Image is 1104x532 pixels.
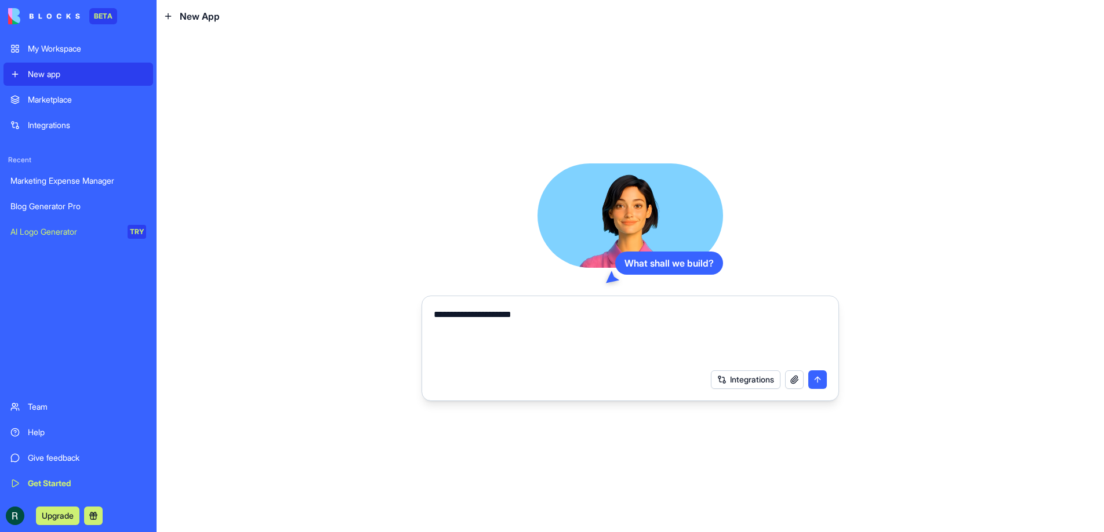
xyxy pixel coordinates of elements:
div: New app [28,68,146,80]
span: Recent [3,155,153,165]
a: New app [3,63,153,86]
img: ACg8ocKIgFuWA9j7gYa3ewZUsDXT2Bin13Z41N9lg8dup4dy-XVj2A=s96-c [6,507,24,525]
div: Blog Generator Pro [10,201,146,212]
img: logo [8,8,80,24]
div: TRY [128,225,146,239]
a: Team [3,395,153,418]
a: BETA [8,8,117,24]
span: New App [180,9,220,23]
button: Integrations [711,370,780,389]
a: Blog Generator Pro [3,195,153,218]
div: My Workspace [28,43,146,54]
a: Upgrade [36,509,79,521]
div: Get Started [28,478,146,489]
div: Marketplace [28,94,146,105]
button: Upgrade [36,507,79,525]
div: Help [28,427,146,438]
div: BETA [89,8,117,24]
div: Team [28,401,146,413]
a: AI Logo GeneratorTRY [3,220,153,243]
div: What shall we build? [615,252,723,275]
div: Marketing Expense Manager [10,175,146,187]
a: Help [3,421,153,444]
div: Integrations [28,119,146,131]
a: Marketing Expense Manager [3,169,153,192]
a: Give feedback [3,446,153,469]
div: AI Logo Generator [10,226,119,238]
a: Integrations [3,114,153,137]
a: Get Started [3,472,153,495]
div: Give feedback [28,452,146,464]
a: My Workspace [3,37,153,60]
a: Marketplace [3,88,153,111]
